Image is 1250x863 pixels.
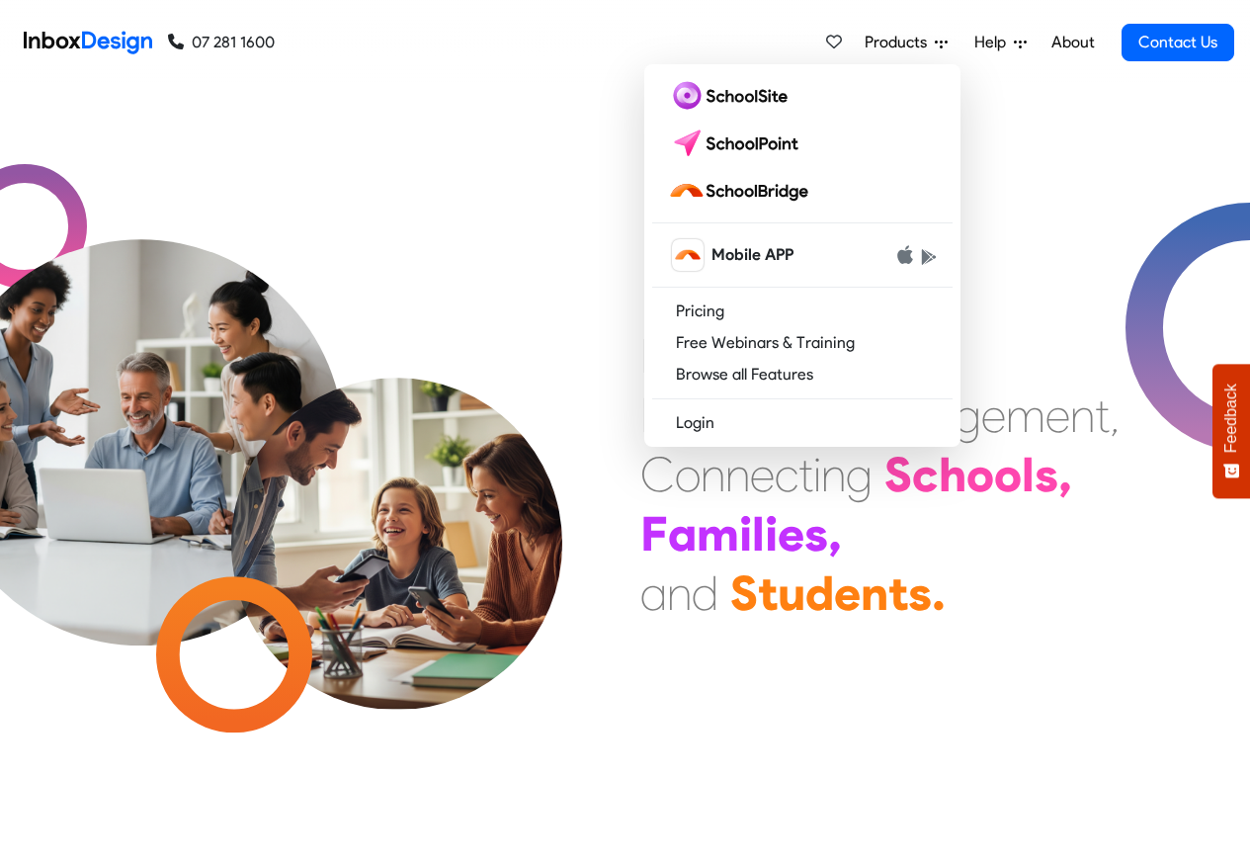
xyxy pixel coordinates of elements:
[652,231,953,279] a: schoolbridge icon Mobile APP
[775,445,798,504] div: c
[711,243,793,267] span: Mobile APP
[813,445,821,504] div: i
[974,31,1014,54] span: Help
[725,445,750,504] div: n
[1022,445,1035,504] div: l
[932,563,946,623] div: .
[652,359,953,390] a: Browse all Features
[805,563,834,623] div: d
[966,445,994,504] div: o
[865,31,935,54] span: Products
[640,326,1120,623] div: Maximising Efficient & Engagement, Connecting Schools, Families, and Students.
[798,445,813,504] div: t
[1212,364,1250,498] button: Feedback - Show survey
[1110,386,1120,445] div: ,
[821,445,846,504] div: n
[765,504,778,563] div: i
[1070,386,1095,445] div: n
[750,445,775,504] div: e
[1058,445,1072,504] div: ,
[668,175,816,207] img: schoolbridge logo
[640,445,675,504] div: C
[955,386,981,445] div: g
[912,445,939,504] div: c
[834,563,861,623] div: e
[966,23,1035,62] a: Help
[939,445,966,504] div: h
[1035,445,1058,504] div: s
[1045,23,1100,62] a: About
[672,239,704,271] img: schoolbridge icon
[1095,386,1110,445] div: t
[752,504,765,563] div: l
[640,386,665,445] div: E
[190,296,604,710] img: parents_with_child.png
[804,504,828,563] div: s
[857,23,956,62] a: Products
[739,504,752,563] div: i
[778,563,805,623] div: u
[640,504,668,563] div: F
[692,563,718,623] div: d
[846,445,873,504] div: g
[644,64,960,447] div: Products
[652,296,953,327] a: Pricing
[168,31,275,54] a: 07 281 1600
[668,80,795,112] img: schoolsite logo
[1122,24,1234,61] a: Contact Us
[884,445,912,504] div: S
[701,445,725,504] div: n
[758,563,778,623] div: t
[981,386,1006,445] div: e
[668,128,807,159] img: schoolpoint logo
[888,563,908,623] div: t
[778,504,804,563] div: e
[640,563,667,623] div: a
[1045,386,1070,445] div: e
[675,445,701,504] div: o
[861,563,888,623] div: n
[1222,384,1240,453] span: Feedback
[1006,386,1045,445] div: m
[697,504,739,563] div: m
[828,504,842,563] div: ,
[908,563,932,623] div: s
[652,407,953,439] a: Login
[668,504,697,563] div: a
[730,563,758,623] div: S
[667,563,692,623] div: n
[640,326,679,386] div: M
[652,327,953,359] a: Free Webinars & Training
[994,445,1022,504] div: o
